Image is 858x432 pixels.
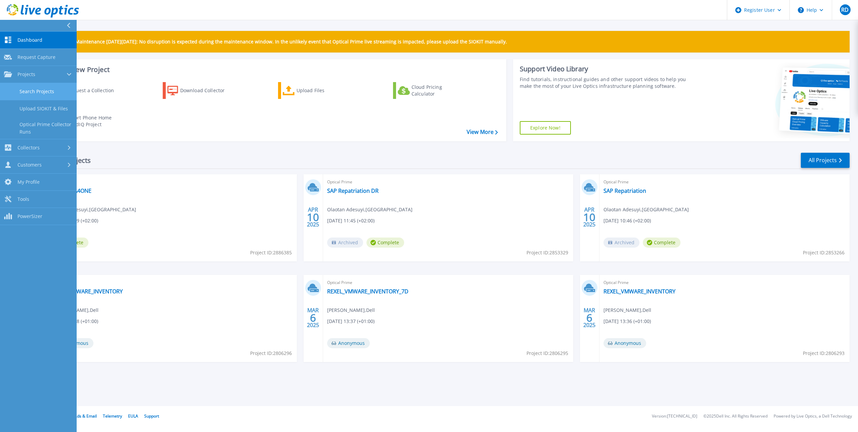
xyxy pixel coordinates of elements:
span: Project ID: 2806296 [250,350,292,357]
span: [DATE] 11:45 (+02:00) [327,217,375,224]
a: Cloud Pricing Calculator [393,82,468,99]
span: Archived [327,238,363,248]
span: Optical Prime [51,178,293,186]
a: Download Collector [163,82,238,99]
span: My Profile [17,179,40,185]
span: Optical Prime [603,178,846,186]
a: Request a Collection [48,82,123,99]
li: Powered by Live Optics, a Dell Technology [774,414,852,419]
span: Request Capture [17,54,55,60]
div: MAR 2025 [583,305,596,330]
div: Request a Collection [67,84,121,97]
div: Upload Files [297,84,350,97]
span: [DATE] 10:46 (+02:00) [603,217,651,224]
a: All Projects [801,153,850,168]
div: Import Phone Home CloudIQ Project [66,114,118,128]
span: Collectors [17,145,40,151]
span: Anonymous [603,338,646,348]
div: APR 2025 [307,205,319,229]
a: REXEL_VMWARE_INVENTORY_7D [327,288,408,295]
span: [DATE] 13:36 (+01:00) [603,318,651,325]
span: [PERSON_NAME] , Dell [603,307,651,314]
a: REXEL_VMWARE_INVENTORY [51,288,123,295]
span: Project ID: 2806295 [526,350,568,357]
span: Complete [643,238,680,248]
span: Project ID: 2853266 [803,249,845,256]
a: Explore Now! [520,121,571,135]
li: © 2025 Dell Inc. All Rights Reserved [703,414,768,419]
span: Tools [17,196,29,202]
span: 6 [310,315,316,321]
span: Project ID: 2886385 [250,249,292,256]
div: Find tutorials, instructional guides and other support videos to help you make the most of your L... [520,76,694,89]
span: [PERSON_NAME] , Dell [327,307,375,314]
div: APR 2025 [583,205,596,229]
span: PowerSizer [17,213,42,219]
span: Anonymous [327,338,370,348]
span: Optical Prime [327,178,569,186]
a: Telemetry [103,413,122,419]
span: Optical Prime [51,279,293,286]
span: 6 [586,315,592,321]
a: Support [144,413,159,419]
span: Customers [17,162,42,168]
span: Project ID: 2853329 [526,249,568,256]
span: Optical Prime [603,279,846,286]
span: 10 [307,214,319,220]
a: Ads & Email [74,413,97,419]
li: Version: [TECHNICAL_ID] [652,414,697,419]
p: Scheduled Maintenance [DATE][DATE]: No disruption is expected during the maintenance window. In t... [50,39,507,44]
a: View More [467,129,498,135]
span: Dashboard [17,37,42,43]
div: Download Collector [180,84,234,97]
h3: Start a New Project [48,66,498,73]
div: Support Video Library [520,65,694,73]
span: 10 [583,214,595,220]
a: REXEL_VMWARE_INVENTORY [603,288,675,295]
div: Cloud Pricing Calculator [412,84,465,97]
a: Upload Files [278,82,353,99]
span: Olaotan Adesuyi , [GEOGRAPHIC_DATA] [51,206,136,213]
span: Archived [603,238,639,248]
span: Project ID: 2806293 [803,350,845,357]
span: Complete [366,238,404,248]
div: MAR 2025 [307,305,319,330]
a: SAP Repatriation DR [327,187,379,194]
span: Olaotan Adesuyi , [GEOGRAPHIC_DATA] [327,206,413,213]
span: Projects [17,71,35,77]
a: EULA [128,413,138,419]
a: SAP Repatriation [603,187,646,194]
span: [DATE] 13:37 (+01:00) [327,318,375,325]
span: Optical Prime [327,279,569,286]
span: RD [841,7,849,12]
span: Olaotan Adesuyi , [GEOGRAPHIC_DATA] [603,206,689,213]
